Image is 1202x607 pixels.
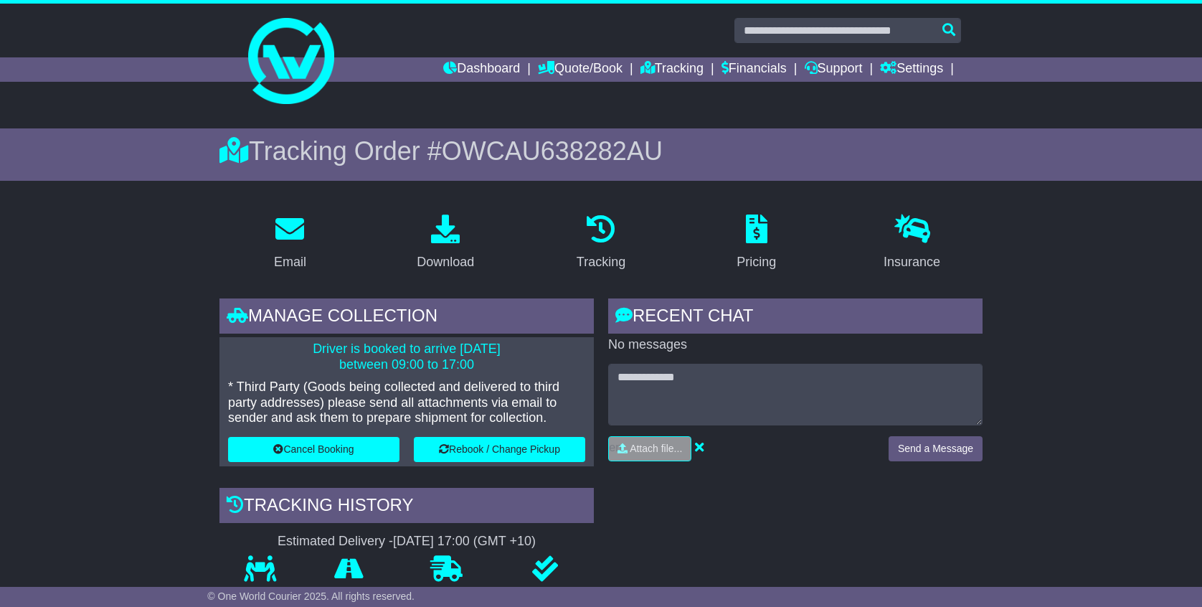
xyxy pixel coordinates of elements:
a: Settings [880,57,943,82]
a: Email [265,210,316,277]
button: Cancel Booking [228,437,399,462]
a: Tracking [640,57,704,82]
div: Tracking [577,253,625,272]
p: Driver is booked to arrive [DATE] between 09:00 to 17:00 [228,342,585,372]
a: Dashboard [443,57,520,82]
button: Send a Message [889,436,983,461]
span: © One World Courier 2025. All rights reserved. [207,590,415,602]
div: Tracking Order # [219,136,983,166]
a: Tracking [567,210,635,277]
a: Download [407,210,483,277]
div: [DATE] 17:00 (GMT +10) [393,534,536,550]
span: OWCAU638282AU [442,136,663,166]
div: Download [417,253,474,272]
a: Financials [721,57,787,82]
div: Estimated Delivery - [219,534,594,550]
button: Rebook / Change Pickup [414,437,585,462]
p: No messages [608,337,983,353]
a: Support [805,57,863,82]
div: Tracking history [219,488,594,527]
a: Quote/Book [538,57,623,82]
div: RECENT CHAT [608,298,983,337]
p: * Third Party (Goods being collected and delivered to third party addresses) please send all atta... [228,380,585,426]
div: Manage collection [219,298,594,337]
a: Pricing [727,210,785,277]
div: Insurance [884,253,940,272]
div: Email [274,253,306,272]
a: Insurance [874,210,950,277]
div: Pricing [737,253,776,272]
